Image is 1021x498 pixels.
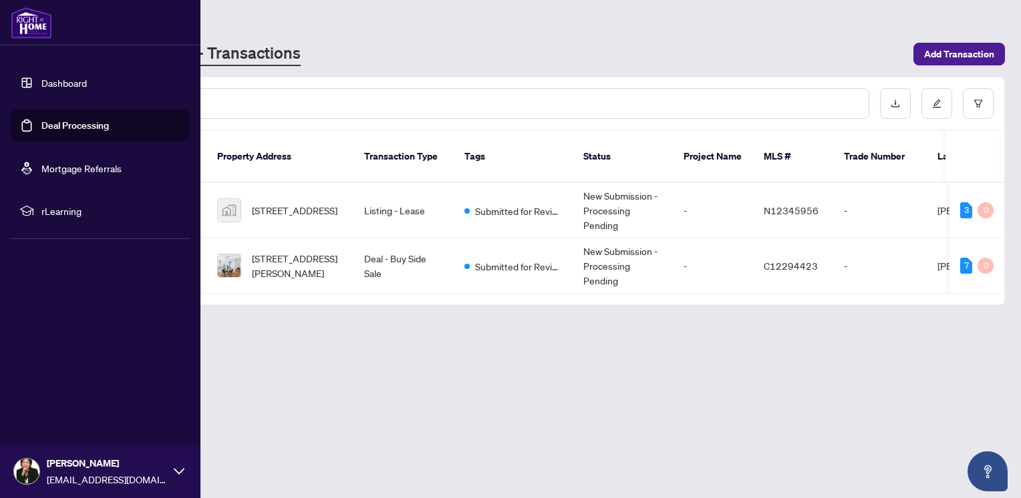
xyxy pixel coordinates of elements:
button: Open asap [968,451,1008,491]
button: filter [963,88,994,119]
td: - [673,238,753,294]
td: Deal - Buy Side Sale [353,238,454,294]
span: edit [932,99,941,108]
th: Tags [454,131,573,183]
img: logo [11,7,52,39]
div: 0 [978,258,994,274]
th: Trade Number [833,131,927,183]
span: Submitted for Review [475,259,562,274]
th: MLS # [753,131,833,183]
td: Listing - Lease [353,183,454,238]
th: Transaction Type [353,131,454,183]
span: download [891,99,900,108]
img: thumbnail-img [218,199,241,222]
div: 3 [960,202,972,218]
a: Deal Processing [41,119,109,132]
span: [EMAIL_ADDRESS][DOMAIN_NAME] [47,472,167,487]
img: Profile Icon [14,459,39,484]
span: Add Transaction [924,43,994,65]
td: - [673,183,753,238]
a: Mortgage Referrals [41,162,122,174]
td: New Submission - Processing Pending [573,238,673,294]
span: N12345956 [764,204,819,216]
span: C12294423 [764,260,818,272]
button: Add Transaction [913,43,1005,65]
div: 0 [978,202,994,218]
td: - [833,238,927,294]
td: - [833,183,927,238]
span: rLearning [41,204,180,218]
th: Project Name [673,131,753,183]
span: filter [974,99,983,108]
span: [STREET_ADDRESS] [252,203,337,218]
button: edit [921,88,952,119]
span: Submitted for Review [475,204,562,218]
button: download [880,88,911,119]
th: Property Address [206,131,353,183]
img: thumbnail-img [218,254,241,277]
span: [PERSON_NAME] [47,456,167,471]
a: Dashboard [41,77,87,89]
div: 7 [960,258,972,274]
span: [STREET_ADDRESS][PERSON_NAME] [252,251,343,280]
th: Status [573,131,673,183]
td: New Submission - Processing Pending [573,183,673,238]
